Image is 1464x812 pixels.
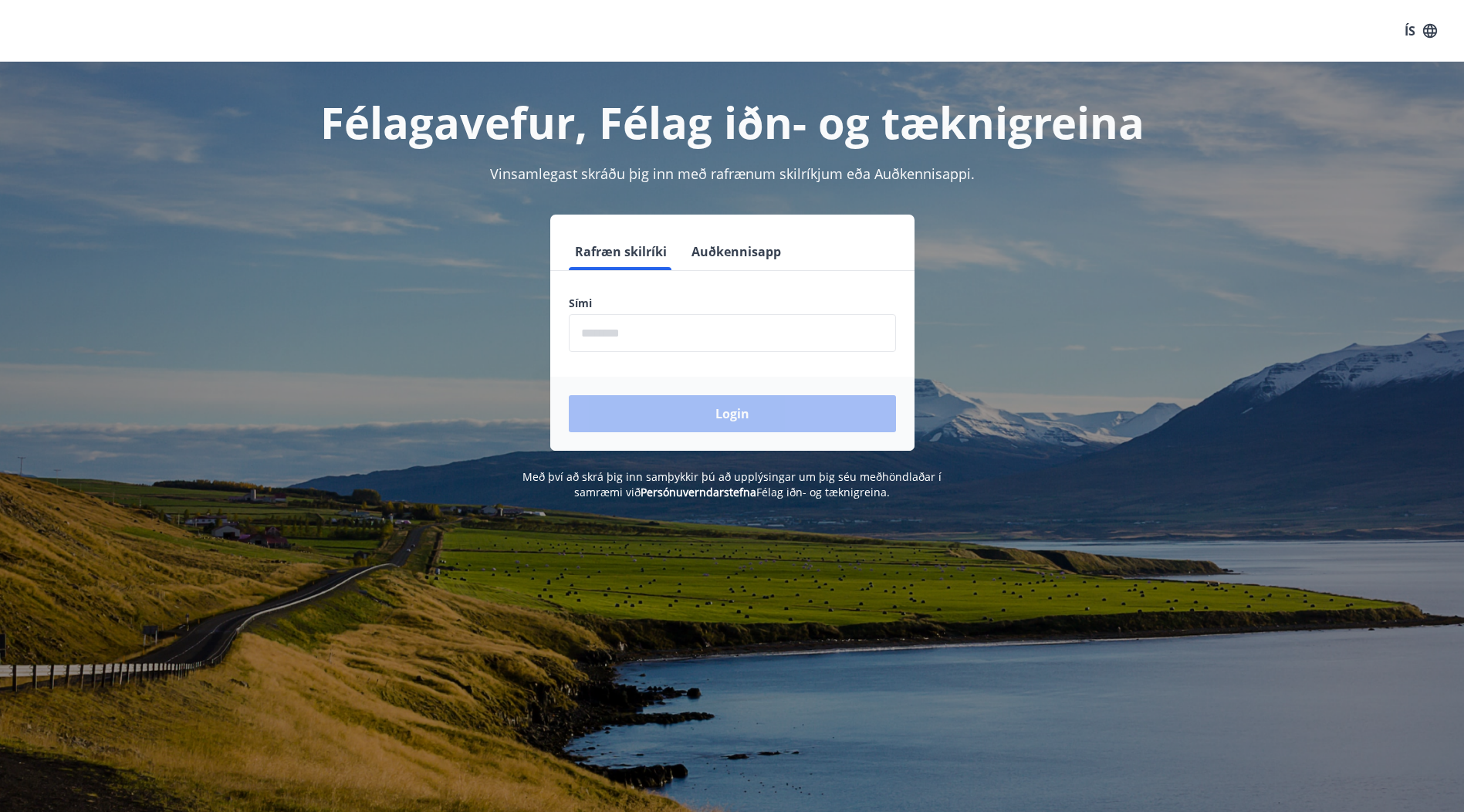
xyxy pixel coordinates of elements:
span: Með því að skrá þig inn samþykkir þú að upplýsingar um þig séu meðhöndlaðar í samræmi við Félag i... [522,469,942,499]
label: Sími [569,296,896,311]
button: Rafræn skilríki [569,233,673,270]
h1: Félagavefur, Félag iðn- og tæknigreina [195,93,1270,151]
button: Auðkennisapp [685,233,787,270]
button: ÍS [1396,17,1445,45]
a: Persónuverndarstefna [641,485,756,499]
span: Vinsamlegast skráðu þig inn með rafrænum skilríkjum eða Auðkennisappi. [490,164,975,183]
